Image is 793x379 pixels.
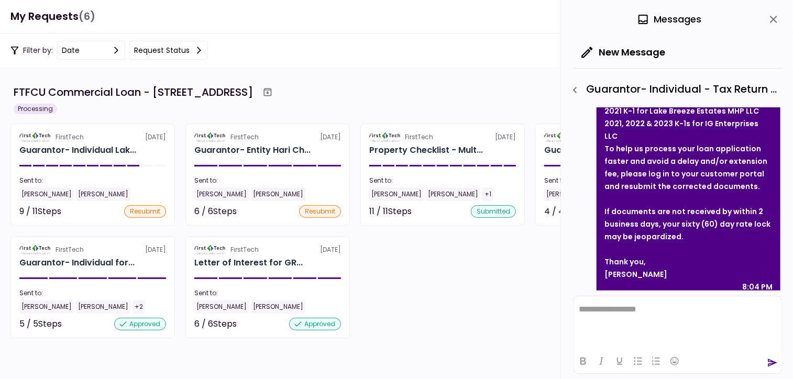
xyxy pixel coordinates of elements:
[194,245,226,254] img: Partner logo
[194,132,341,142] div: [DATE]
[251,187,305,201] div: [PERSON_NAME]
[604,142,773,193] div: To help us process your loan application faster and avoid a delay and/or extension fee, please lo...
[742,281,773,293] div: 8:04 PM
[194,257,303,269] div: Letter of Interest for GREENSBORO ESTATES LLC 1770 Allens Circle Greensboro GA
[19,144,136,157] div: Guarantor- Individual Lakshmi Raman
[19,245,51,254] img: Partner logo
[471,205,516,218] div: submitted
[76,300,130,314] div: [PERSON_NAME]
[629,354,647,369] button: Bullet list
[56,245,84,254] div: FirstTech
[637,12,701,27] div: Messages
[14,104,57,114] div: Processing
[482,187,493,201] div: +1
[124,205,166,218] div: resubmit
[544,205,588,218] div: 4 / 4 Steps
[62,44,80,56] div: date
[574,296,782,349] iframe: Rich Text Area
[299,205,341,218] div: resubmit
[129,41,208,60] button: Request status
[604,255,773,268] div: Thank you,
[19,205,61,218] div: 9 / 11 Steps
[604,106,759,116] strong: 2021 K-1 for Lake Breeze Estates MHP LLC
[194,187,249,201] div: [PERSON_NAME]
[604,268,773,281] div: [PERSON_NAME]
[369,176,516,185] div: Sent to:
[604,205,773,243] div: If documents are not received by within 2 business days, your sixty (60) day rate lock may be jeo...
[19,257,135,269] div: Guarantor- Individual for GREENSBORO ESTATES LLC Irfana Tabassum
[544,132,576,142] img: Partner logo
[133,300,145,314] div: +2
[604,118,758,141] strong: 2021, 2022 & 2023 K-1s for IG Enterprises LLC
[544,132,691,142] div: [DATE]
[369,132,401,142] img: Partner logo
[79,6,95,27] span: (6)
[194,245,341,254] div: [DATE]
[230,245,259,254] div: FirstTech
[19,318,62,330] div: 5 / 5 Steps
[369,205,412,218] div: 11 / 11 Steps
[611,354,629,369] button: Underline
[544,144,659,157] div: Guarantor- Individual for GREENSBORO ESTATES LLC Gayathri Sathiamoorthy
[19,176,166,185] div: Sent to:
[574,354,592,369] button: Bold
[19,245,166,254] div: [DATE]
[544,176,691,185] div: Sent to:
[19,300,74,314] div: [PERSON_NAME]
[114,318,166,330] div: approved
[10,41,208,60] div: Filter by:
[56,132,84,142] div: FirstTech
[289,318,341,330] div: approved
[426,187,480,201] div: [PERSON_NAME]
[574,39,674,66] button: New Message
[19,132,166,142] div: [DATE]
[194,318,237,330] div: 6 / 6 Steps
[57,41,125,60] button: date
[194,300,249,314] div: [PERSON_NAME]
[194,176,341,185] div: Sent to:
[666,354,684,369] button: Emojis
[194,288,341,298] div: Sent to:
[647,354,665,369] button: Numbered list
[14,84,253,100] div: FTFCU Commercial Loan - [STREET_ADDRESS]
[194,144,311,157] div: Guarantor- Entity Hari Charan Holdings LLC
[369,187,424,201] div: [PERSON_NAME]
[405,132,434,142] div: FirstTech
[230,132,259,142] div: FirstTech
[19,187,74,201] div: [PERSON_NAME]
[194,205,237,218] div: 6 / 6 Steps
[19,132,51,142] img: Partner logo
[765,10,783,28] button: close
[369,144,483,157] div: Property Checklist - Multi-Family 1770 Allens Circle
[566,81,783,99] div: Guarantor- Individual - Tax Return - Guarantor
[258,83,277,102] button: Archive workflow
[76,187,130,201] div: [PERSON_NAME]
[19,288,166,298] div: Sent to:
[194,132,226,142] img: Partner logo
[251,300,305,314] div: [PERSON_NAME]
[544,187,603,201] div: [PERSON_NAME]...
[592,354,610,369] button: Italic
[369,132,516,142] div: [DATE]
[10,6,95,27] h1: My Requests
[767,358,778,368] button: send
